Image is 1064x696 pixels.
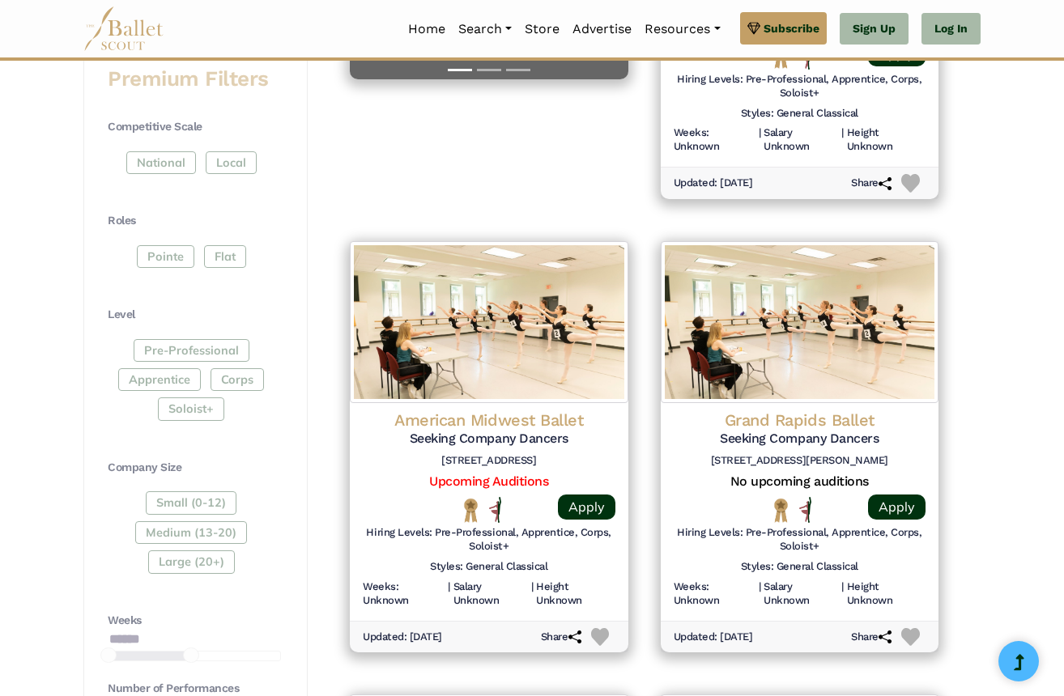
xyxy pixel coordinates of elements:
[448,61,472,79] button: Slide 1
[741,107,858,121] h6: Styles: General Classical
[429,473,548,489] a: Upcoming Auditions
[108,460,281,476] h4: Company Size
[566,12,638,46] a: Advertise
[674,580,755,608] h6: Weeks: Unknown
[868,494,926,520] a: Apply
[363,580,445,608] h6: Weeks: Unknown
[759,126,761,154] h6: |
[841,126,844,154] h6: |
[840,13,909,45] a: Sign Up
[851,176,892,190] h6: Share
[741,560,858,574] h6: Styles: General Classical
[108,66,281,93] h3: Premium Filters
[759,580,761,608] h6: |
[674,431,926,448] h5: Seeking Company Dancers
[747,19,760,37] img: gem.svg
[531,580,534,608] h6: |
[674,176,753,190] h6: Updated: [DATE]
[430,560,547,574] h6: Styles: General Classical
[851,630,892,644] h6: Share
[363,630,442,644] h6: Updated: [DATE]
[764,580,838,608] h6: Salary Unknown
[402,12,452,46] a: Home
[674,454,926,468] h6: [STREET_ADDRESS][PERSON_NAME]
[453,580,528,608] h6: Salary Unknown
[558,494,615,520] a: Apply
[477,61,501,79] button: Slide 2
[674,473,926,490] h5: No upcoming auditions
[541,630,581,644] h6: Share
[771,498,791,523] img: National
[108,213,281,229] h4: Roles
[363,410,615,431] h4: American Midwest Ballet
[674,630,753,644] h6: Updated: [DATE]
[674,73,926,100] h6: Hiring Levels: Pre-Professional, Apprentice, Corps, Soloist+
[764,126,838,154] h6: Salary Unknown
[108,119,281,135] h4: Competitive Scale
[350,241,628,403] img: Logo
[591,628,610,647] img: Heart
[847,580,926,608] h6: Height Unknown
[901,628,920,647] img: Heart
[901,174,920,193] img: Heart
[108,613,281,629] h4: Weeks
[536,580,615,608] h6: Height Unknown
[363,431,615,448] h5: Seeking Company Dancers
[841,580,844,608] h6: |
[363,526,615,554] h6: Hiring Levels: Pre-Professional, Apprentice, Corps, Soloist+
[363,454,615,468] h6: [STREET_ADDRESS]
[740,12,827,45] a: Subscribe
[921,13,981,45] a: Log In
[452,12,518,46] a: Search
[108,307,281,323] h4: Level
[661,241,939,403] img: Logo
[847,126,926,154] h6: Height Unknown
[489,497,501,523] img: All
[674,410,926,431] h4: Grand Rapids Ballet
[506,61,530,79] button: Slide 3
[764,19,819,37] span: Subscribe
[674,126,755,154] h6: Weeks: Unknown
[799,497,811,523] img: All
[674,526,926,554] h6: Hiring Levels: Pre-Professional, Apprentice, Corps, Soloist+
[518,12,566,46] a: Store
[448,580,450,608] h6: |
[461,498,481,523] img: National
[638,12,726,46] a: Resources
